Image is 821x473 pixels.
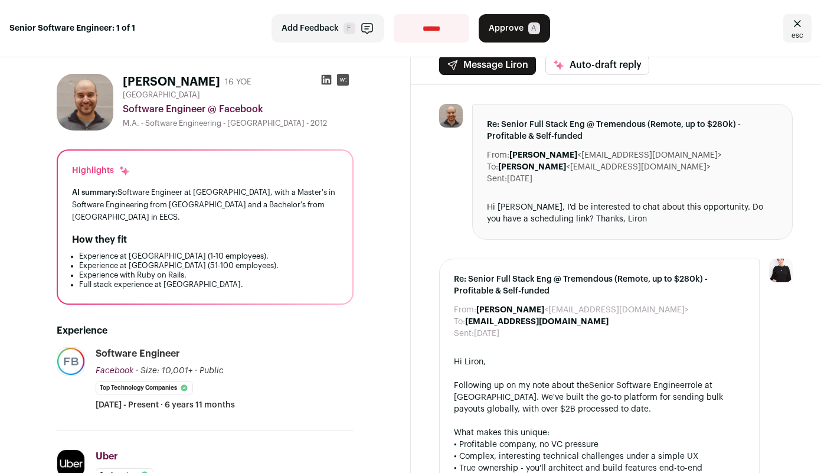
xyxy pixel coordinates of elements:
[195,365,197,377] span: ·
[454,316,465,328] dt: To:
[487,201,779,225] div: Hi [PERSON_NAME], I'd be interested to chat about this opportunity. Do you have a scheduling link...
[79,280,338,289] li: Full stack experience at [GEOGRAPHIC_DATA].
[487,161,498,173] dt: To:
[79,252,338,261] li: Experience at [GEOGRAPHIC_DATA] (1-10 employees).
[57,348,84,375] img: 4e8f8f8ea6f916b2987a5d9db723e60b304003819d0a15055c9b9b550b6f4247.jpg
[454,328,474,340] dt: Sent:
[454,439,745,451] div: • Profitable company, no VC pressure
[96,452,118,461] span: Uber
[465,318,609,326] b: [EMAIL_ADDRESS][DOMAIN_NAME]
[72,188,117,196] span: AI summary:
[489,22,524,34] span: Approve
[498,161,711,173] dd: <[EMAIL_ADDRESS][DOMAIN_NAME]>
[96,367,133,375] span: Facebook
[528,22,540,34] span: A
[509,151,577,159] b: [PERSON_NAME]
[474,328,499,340] dd: [DATE]
[272,14,384,43] button: Add Feedback F
[507,173,532,185] dd: [DATE]
[454,427,745,439] div: What makes this unique:
[96,381,193,394] li: Top Technology Companies
[769,259,793,282] img: 9240684-medium_jpg
[509,149,722,161] dd: <[EMAIL_ADDRESS][DOMAIN_NAME]>
[72,186,338,223] div: Software Engineer at [GEOGRAPHIC_DATA], with a Master's in Software Engineering from [GEOGRAPHIC_...
[225,76,251,88] div: 16 YOE
[479,14,550,43] button: Approve A
[454,380,745,415] div: Following up on my note about the role at [GEOGRAPHIC_DATA]. We've built the go-to platform for s...
[439,55,536,75] button: Message Liron
[79,261,338,270] li: Experience at [GEOGRAPHIC_DATA] (51-100 employees).
[9,22,135,34] strong: Senior Software Engineer: 1 of 1
[123,102,354,116] div: Software Engineer @ Facebook
[454,356,745,368] div: Hi Liron,
[476,304,689,316] dd: <[EMAIL_ADDRESS][DOMAIN_NAME]>
[72,233,127,247] h2: How they fit
[79,270,338,280] li: Experience with Ruby on Rails.
[439,104,463,128] img: 8a75df7e46472bfb5f39d5e4bf2260eee508b9b2ed342e7e0feba7781cdcc7ea
[589,381,688,390] a: Senior Software Engineer
[791,31,803,40] span: esc
[783,14,812,43] a: Close
[487,173,507,185] dt: Sent:
[123,90,200,100] span: [GEOGRAPHIC_DATA]
[487,149,509,161] dt: From:
[123,74,220,90] h1: [PERSON_NAME]
[454,273,745,297] span: Re: Senior Full Stack Eng @ Tremendous (Remote, up to $280k) - Profitable & Self-funded
[498,163,566,171] b: [PERSON_NAME]
[96,399,235,411] span: [DATE] - Present · 6 years 11 months
[199,367,224,375] span: Public
[282,22,339,34] span: Add Feedback
[545,55,649,75] button: Auto-draft reply
[57,324,354,338] h2: Experience
[72,165,130,177] div: Highlights
[96,347,180,360] div: Software Engineer
[454,451,745,462] div: • Complex, interesting technical challenges under a simple UX
[487,119,779,142] span: Re: Senior Full Stack Eng @ Tremendous (Remote, up to $280k) - Profitable & Self-funded
[123,119,354,128] div: M.A. - Software Engineering - [GEOGRAPHIC_DATA] - 2012
[344,22,355,34] span: F
[136,367,192,375] span: · Size: 10,001+
[454,304,476,316] dt: From:
[476,306,544,314] b: [PERSON_NAME]
[57,74,113,131] img: 8a75df7e46472bfb5f39d5e4bf2260eee508b9b2ed342e7e0feba7781cdcc7ea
